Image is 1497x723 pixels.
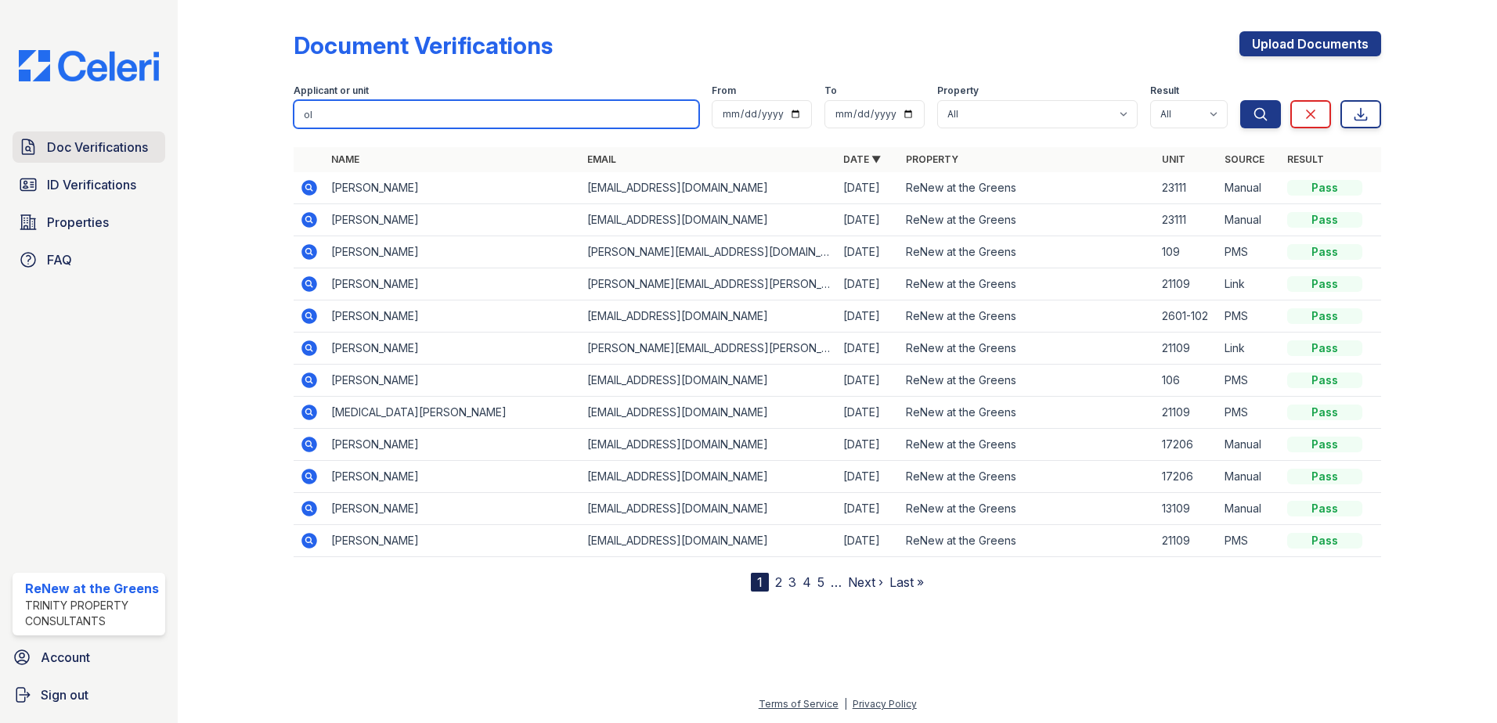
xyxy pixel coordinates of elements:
[837,397,900,429] td: [DATE]
[837,268,900,300] td: [DATE]
[294,31,553,59] div: Document Verifications
[41,648,90,667] span: Account
[1287,437,1362,452] div: Pass
[712,85,736,97] label: From
[25,579,159,598] div: ReNew at the Greens
[1150,85,1179,97] label: Result
[775,574,782,590] a: 2
[900,204,1156,236] td: ReNew at the Greens
[1218,397,1281,429] td: PMS
[325,525,581,557] td: [PERSON_NAME]
[803,574,811,590] a: 4
[1287,180,1362,196] div: Pass
[325,429,581,461] td: [PERSON_NAME]
[837,493,900,525] td: [DATE]
[1156,333,1218,365] td: 21109
[837,204,900,236] td: [DATE]
[848,574,883,590] a: Next ›
[1287,372,1362,388] div: Pass
[837,236,900,268] td: [DATE]
[900,461,1156,493] td: ReNew at the Greens
[325,204,581,236] td: [PERSON_NAME]
[853,698,917,710] a: Privacy Policy
[1218,333,1281,365] td: Link
[1218,300,1281,333] td: PMS
[1218,268,1281,300] td: Link
[13,131,165,163] a: Doc Verifications
[47,213,109,232] span: Properties
[1225,153,1264,165] a: Source
[581,204,837,236] td: [EMAIL_ADDRESS][DOMAIN_NAME]
[294,100,699,128] input: Search by name, email, or unit number
[1156,365,1218,397] td: 106
[900,300,1156,333] td: ReNew at the Greens
[1218,525,1281,557] td: PMS
[581,429,837,461] td: [EMAIL_ADDRESS][DOMAIN_NAME]
[1156,429,1218,461] td: 17206
[837,172,900,204] td: [DATE]
[581,268,837,300] td: [PERSON_NAME][EMAIL_ADDRESS][PERSON_NAME][DOMAIN_NAME]
[900,429,1156,461] td: ReNew at the Greens
[900,236,1156,268] td: ReNew at the Greens
[1287,153,1324,165] a: Result
[788,574,796,590] a: 3
[889,574,924,590] a: Last »
[41,685,88,704] span: Sign out
[900,268,1156,300] td: ReNew at the Greens
[1156,172,1218,204] td: 23111
[581,333,837,365] td: [PERSON_NAME][EMAIL_ADDRESS][PERSON_NAME][DOMAIN_NAME]
[824,85,837,97] label: To
[1156,300,1218,333] td: 2601-102
[1156,397,1218,429] td: 21109
[25,598,159,629] div: Trinity Property Consultants
[837,300,900,333] td: [DATE]
[831,573,842,592] span: …
[1162,153,1185,165] a: Unit
[581,397,837,429] td: [EMAIL_ADDRESS][DOMAIN_NAME]
[1287,244,1362,260] div: Pass
[900,172,1156,204] td: ReNew at the Greens
[325,493,581,525] td: [PERSON_NAME]
[1287,276,1362,292] div: Pass
[325,397,581,429] td: [MEDICAL_DATA][PERSON_NAME]
[1287,501,1362,516] div: Pass
[1218,172,1281,204] td: Manual
[581,236,837,268] td: [PERSON_NAME][EMAIL_ADDRESS][DOMAIN_NAME]
[837,365,900,397] td: [DATE]
[6,679,171,710] a: Sign out
[294,85,369,97] label: Applicant or unit
[900,525,1156,557] td: ReNew at the Greens
[837,429,900,461] td: [DATE]
[837,525,900,557] td: [DATE]
[1218,204,1281,236] td: Manual
[581,172,837,204] td: [EMAIL_ADDRESS][DOMAIN_NAME]
[47,175,136,194] span: ID Verifications
[581,525,837,557] td: [EMAIL_ADDRESS][DOMAIN_NAME]
[325,268,581,300] td: [PERSON_NAME]
[1218,461,1281,493] td: Manual
[1287,308,1362,324] div: Pass
[900,365,1156,397] td: ReNew at the Greens
[6,642,171,673] a: Account
[1287,469,1362,484] div: Pass
[844,698,847,710] div: |
[47,250,72,269] span: FAQ
[843,153,881,165] a: Date ▼
[581,493,837,525] td: [EMAIL_ADDRESS][DOMAIN_NAME]
[837,461,900,493] td: [DATE]
[1156,525,1218,557] td: 21109
[331,153,359,165] a: Name
[937,85,979,97] label: Property
[1218,365,1281,397] td: PMS
[837,333,900,365] td: [DATE]
[1287,340,1362,356] div: Pass
[900,493,1156,525] td: ReNew at the Greens
[1239,31,1381,56] a: Upload Documents
[325,365,581,397] td: [PERSON_NAME]
[581,365,837,397] td: [EMAIL_ADDRESS][DOMAIN_NAME]
[581,300,837,333] td: [EMAIL_ADDRESS][DOMAIN_NAME]
[1218,236,1281,268] td: PMS
[817,574,824,590] a: 5
[1287,212,1362,228] div: Pass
